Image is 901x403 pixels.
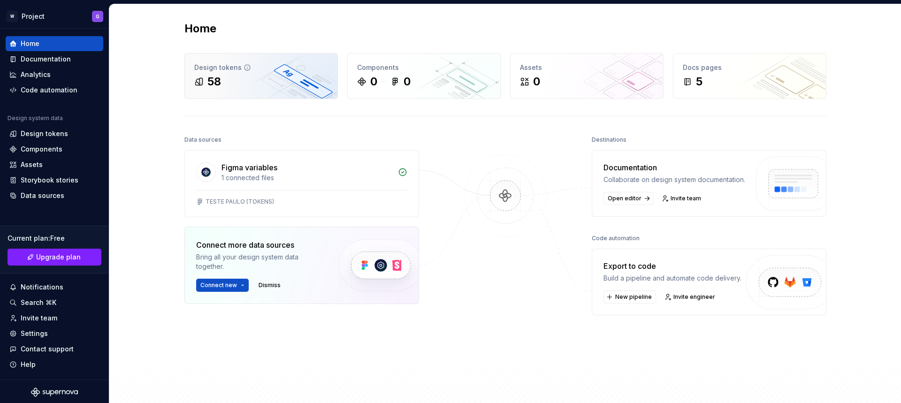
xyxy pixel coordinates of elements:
[221,173,392,182] div: 1 connected files
[196,239,323,251] div: Connect more data sources
[404,74,411,89] div: 0
[533,74,540,89] div: 0
[6,311,103,326] a: Invite team
[207,74,221,89] div: 58
[592,133,626,146] div: Destinations
[696,74,702,89] div: 5
[6,157,103,172] a: Assets
[6,357,103,372] button: Help
[603,260,741,272] div: Export to code
[6,326,103,341] a: Settings
[96,13,99,20] div: G
[184,53,338,99] a: Design tokens58
[603,192,653,205] a: Open editor
[673,53,826,99] a: Docs pages5
[21,313,57,323] div: Invite team
[347,53,501,99] a: Components00
[6,188,103,203] a: Data sources
[603,175,745,184] div: Collaborate on design system documentation.
[21,360,36,369] div: Help
[259,281,281,289] span: Dismiss
[196,252,323,271] div: Bring all your design system data together.
[22,12,45,21] div: Project
[520,63,654,72] div: Assets
[21,129,68,138] div: Design tokens
[6,36,103,51] a: Home
[659,192,705,205] a: Invite team
[21,175,78,185] div: Storybook stories
[6,83,103,98] a: Code automation
[21,70,51,79] div: Analytics
[510,53,664,99] a: Assets0
[36,252,81,262] span: Upgrade plan
[254,279,285,292] button: Dismiss
[184,150,419,217] a: Figma variables1 connected filesTESTE PAULO (TOKENS)
[8,114,63,122] div: Design system data
[196,279,249,292] button: Connect new
[21,144,62,154] div: Components
[615,293,652,301] span: New pipeline
[6,295,103,310] button: Search ⌘K
[2,6,107,26] button: WProjectG
[221,162,277,173] div: Figma variables
[8,234,101,243] div: Current plan : Free
[7,11,18,22] div: W
[603,274,741,283] div: Build a pipeline and automate code delivery.
[6,67,103,82] a: Analytics
[6,173,103,188] a: Storybook stories
[200,281,237,289] span: Connect new
[21,282,63,292] div: Notifications
[6,342,103,357] button: Contact support
[6,142,103,157] a: Components
[21,329,48,338] div: Settings
[184,21,216,36] h2: Home
[357,63,491,72] div: Components
[6,126,103,141] a: Design tokens
[206,198,274,205] div: TESTE PAULO (TOKENS)
[603,162,745,173] div: Documentation
[184,133,221,146] div: Data sources
[6,280,103,295] button: Notifications
[662,290,719,304] a: Invite engineer
[608,195,641,202] span: Open editor
[21,39,39,48] div: Home
[8,249,101,266] a: Upgrade plan
[603,290,656,304] button: New pipeline
[194,63,328,72] div: Design tokens
[21,344,74,354] div: Contact support
[21,298,56,307] div: Search ⌘K
[31,388,78,397] svg: Supernova Logo
[21,160,43,169] div: Assets
[21,85,77,95] div: Code automation
[683,63,817,72] div: Docs pages
[592,232,640,245] div: Code automation
[370,74,377,89] div: 0
[6,52,103,67] a: Documentation
[21,54,71,64] div: Documentation
[673,293,715,301] span: Invite engineer
[671,195,701,202] span: Invite team
[21,191,64,200] div: Data sources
